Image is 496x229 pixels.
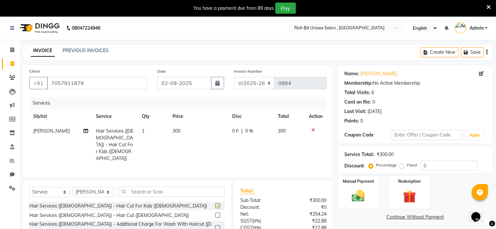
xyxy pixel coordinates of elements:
button: +91 [29,77,48,89]
div: 0 [360,118,363,124]
span: | [241,128,243,135]
label: Manual Payment [343,179,374,184]
button: Save [461,47,484,57]
div: Card on file: [344,99,371,106]
div: Membership: [344,80,373,87]
label: Percentage [376,162,397,168]
label: Date [157,68,166,74]
label: Invoice Number [234,68,262,74]
div: ₹22.88 [283,218,331,224]
div: ₹254.24 [283,211,331,218]
iframe: chat widget [469,203,489,222]
a: Continue Without Payment [339,214,491,221]
div: Last Visit: [344,108,366,115]
span: [PERSON_NAME] [33,128,70,134]
label: Redemption [398,179,421,184]
img: _gift.svg [399,188,420,205]
div: Points: [344,118,359,124]
img: logo [17,19,61,37]
div: Total Visits: [344,89,370,96]
div: Coupon Code [344,132,392,138]
input: Enter Offer / Coupon Code [392,130,463,140]
div: 6 [371,89,374,96]
span: 0 % [245,128,253,135]
label: Client [29,68,40,74]
th: Price [169,109,228,124]
div: [DATE] [368,108,382,115]
span: 9% [253,218,260,223]
input: Search or Scan [118,187,225,197]
span: Hair Services ([DEMOGRAPHIC_DATA]) - Hair Cut For Kids ([DEMOGRAPHIC_DATA]) [96,128,133,161]
button: Apply [465,130,484,140]
input: Search by Name/Mobile/Email/Code [47,77,147,89]
th: Total [274,109,305,124]
img: Admin [455,22,466,34]
div: Discount: [235,204,283,211]
div: ₹300.00 [283,197,331,204]
button: Create New [421,47,458,57]
span: 300 [173,128,180,134]
div: Discount: [344,163,365,169]
th: Action [305,109,326,124]
div: ₹300.00 [377,151,394,158]
div: Hair Services ([DEMOGRAPHIC_DATA]) - Hair Cut ([DEMOGRAPHIC_DATA]) [29,212,189,219]
b: 08047224946 [72,19,100,37]
img: _cash.svg [348,188,369,203]
span: Admin [469,25,484,32]
button: Pay [275,3,296,14]
a: INVOICE [31,45,55,57]
th: Stylist [29,109,92,124]
label: Fixed [407,162,417,168]
span: Total [240,187,255,194]
a: [PERSON_NAME] [360,70,397,77]
span: SGST [240,218,252,224]
div: Services [30,97,331,109]
span: 1 [142,128,144,134]
span: 300 [278,128,286,134]
span: 0 F [232,128,239,135]
th: Qty [138,109,169,124]
a: PREVIOUS INVOICES [63,48,109,53]
div: Name: [344,70,359,77]
div: You have a payment due from 89 days [193,5,274,12]
div: Service Total: [344,151,374,158]
div: No Active Membership [344,80,486,87]
div: 0 [372,99,375,106]
div: ( ) [235,218,283,224]
div: ₹0 [283,204,331,211]
div: Net: [235,211,283,218]
div: Hair Services ([DEMOGRAPHIC_DATA]) - Hair Cut For Kids ([DEMOGRAPHIC_DATA]) [29,203,207,209]
th: Service [92,109,138,124]
th: Disc [228,109,274,124]
div: Sub Total: [235,197,283,204]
